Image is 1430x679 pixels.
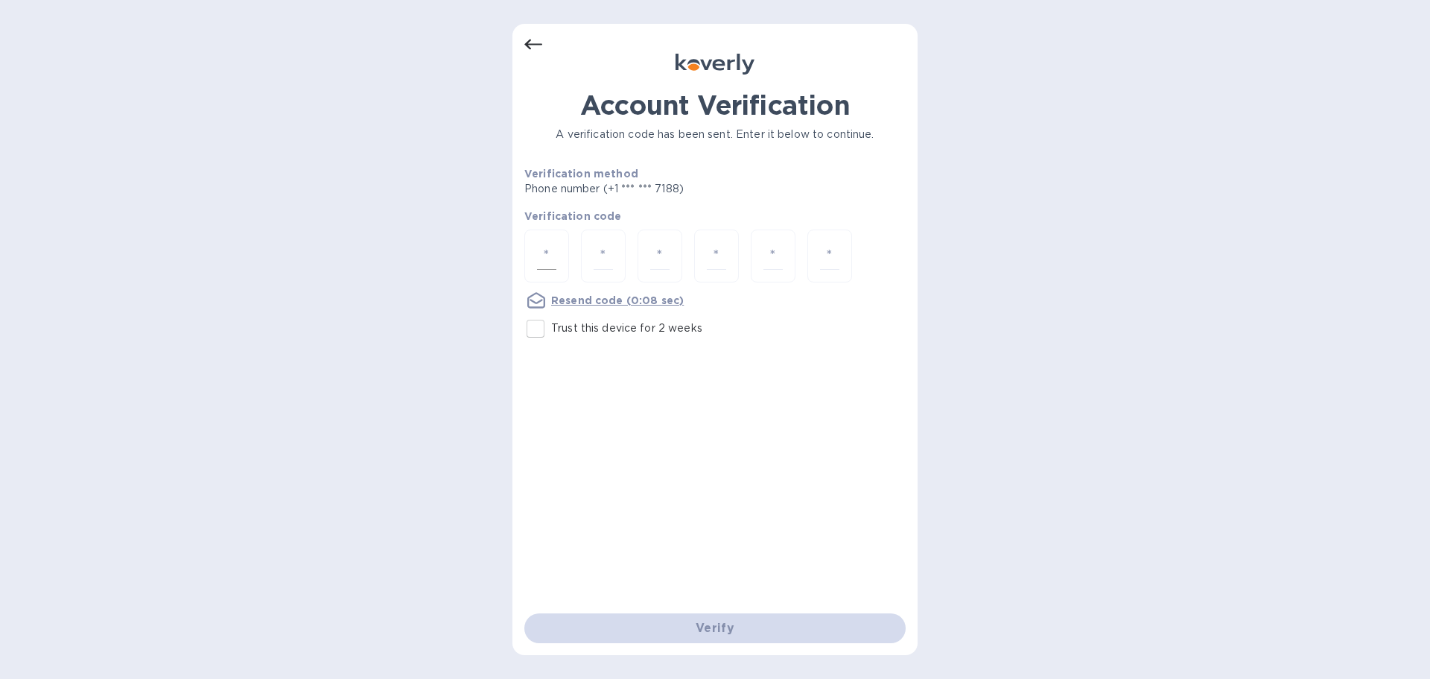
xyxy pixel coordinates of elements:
[524,89,906,121] h1: Account Verification
[551,294,684,306] u: Resend code (0:08 sec)
[524,168,638,180] b: Verification method
[524,209,906,224] p: Verification code
[524,181,798,197] p: Phone number (+1 *** *** 7188)
[524,127,906,142] p: A verification code has been sent. Enter it below to continue.
[551,320,702,336] p: Trust this device for 2 weeks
